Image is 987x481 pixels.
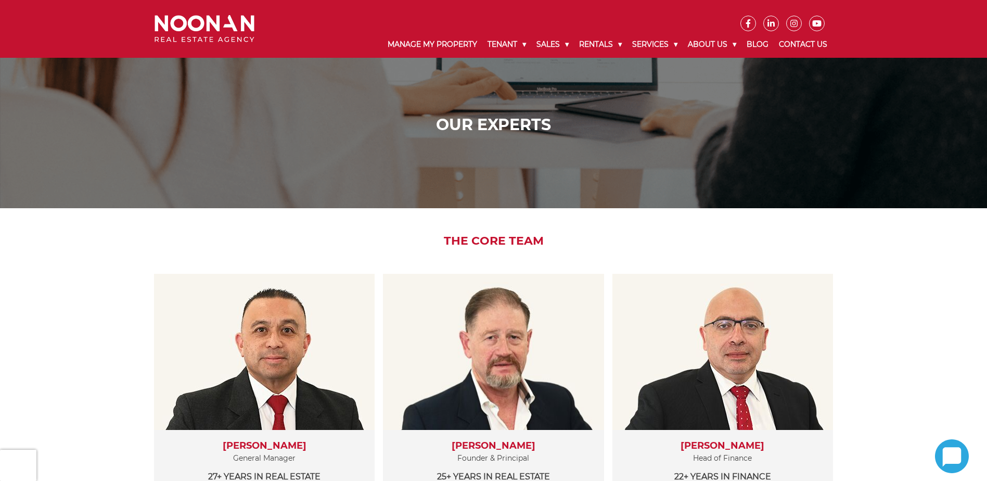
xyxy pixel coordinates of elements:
[683,31,741,58] a: About Us
[531,31,574,58] a: Sales
[155,15,254,43] img: Noonan Real Estate Agency
[393,440,593,452] h3: [PERSON_NAME]
[147,234,840,248] h2: The Core Team
[627,31,683,58] a: Services
[741,31,774,58] a: Blog
[382,31,482,58] a: Manage My Property
[482,31,531,58] a: Tenant
[164,452,364,465] p: General Manager
[393,452,593,465] p: Founder & Principal
[623,440,823,452] h3: [PERSON_NAME]
[623,452,823,465] p: Head of Finance
[164,440,364,452] h3: [PERSON_NAME]
[574,31,627,58] a: Rentals
[774,31,832,58] a: Contact Us
[157,116,830,134] h1: Our Experts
